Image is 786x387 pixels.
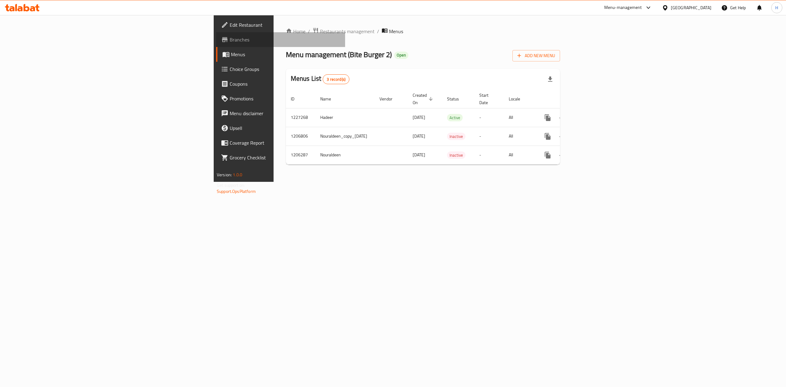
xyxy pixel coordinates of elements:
[394,52,408,59] div: Open
[216,121,345,135] a: Upsell
[671,4,711,11] div: [GEOGRAPHIC_DATA]
[216,47,345,62] a: Menus
[479,92,496,106] span: Start Date
[474,127,504,146] td: -
[413,113,425,121] span: [DATE]
[291,74,349,84] h2: Menus List
[323,76,349,82] span: 3 record(s)
[216,135,345,150] a: Coverage Report
[413,92,435,106] span: Created On
[230,65,340,73] span: Choice Groups
[286,90,604,165] table: enhanced table
[286,48,392,61] span: Menu management ( Bite Burger 2 )
[230,95,340,102] span: Promotions
[394,53,408,58] span: Open
[447,133,465,140] span: Inactive
[512,50,560,61] button: Add New Menu
[447,152,465,159] span: Inactive
[474,146,504,164] td: -
[320,95,339,103] span: Name
[540,110,555,125] button: more
[504,108,535,127] td: All
[377,28,379,35] li: /
[233,171,242,179] span: 1.0.0
[504,127,535,146] td: All
[216,76,345,91] a: Coupons
[230,80,340,88] span: Coupons
[216,32,345,47] a: Branches
[555,129,570,144] button: Change Status
[217,181,245,189] span: Get support on:
[217,187,256,195] a: Support.OpsPlatform
[447,95,467,103] span: Status
[286,27,560,35] nav: breadcrumb
[540,129,555,144] button: more
[413,151,425,159] span: [DATE]
[320,28,375,35] span: Restaurants management
[447,114,463,121] span: Active
[216,62,345,76] a: Choice Groups
[217,171,232,179] span: Version:
[504,146,535,164] td: All
[231,51,340,58] span: Menus
[447,151,465,159] div: Inactive
[230,139,340,147] span: Coverage Report
[540,148,555,162] button: more
[555,110,570,125] button: Change Status
[775,4,778,11] span: H
[543,72,558,87] div: Export file
[517,52,555,60] span: Add New Menu
[216,91,345,106] a: Promotions
[216,106,345,121] a: Menu disclaimer
[535,90,604,108] th: Actions
[230,124,340,132] span: Upsell
[604,4,642,11] div: Menu-management
[474,108,504,127] td: -
[216,150,345,165] a: Grocery Checklist
[230,110,340,117] span: Menu disclaimer
[379,95,400,103] span: Vendor
[230,154,340,161] span: Grocery Checklist
[291,95,302,103] span: ID
[389,28,403,35] span: Menus
[555,148,570,162] button: Change Status
[216,18,345,32] a: Edit Restaurant
[413,132,425,140] span: [DATE]
[230,36,340,43] span: Branches
[230,21,340,29] span: Edit Restaurant
[509,95,528,103] span: Locale
[323,74,349,84] div: Total records count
